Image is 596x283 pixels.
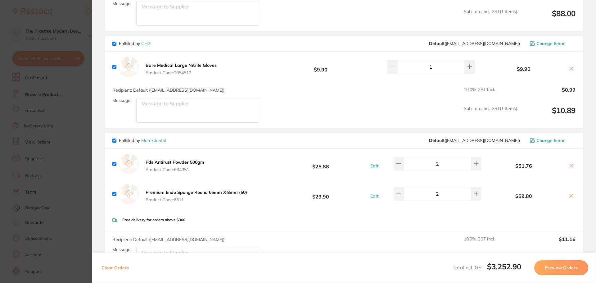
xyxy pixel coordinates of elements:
button: Edit [368,193,380,199]
span: Product Code: 6811 [146,197,247,202]
b: $9.90 [483,66,564,72]
a: Matrixdental [141,138,166,143]
span: Product Code: P34351 [146,167,204,172]
span: Change Email [536,138,566,143]
span: primarycare@ch2.net.au [429,41,520,46]
b: $3,252.90 [487,262,521,271]
button: Premium Endo Sponge Round 65mm X 8mm (50) Product Code:6811 [144,189,249,203]
img: empty.jpg [119,57,139,77]
span: 10.0 % GST Incl. [464,87,517,101]
span: Sub Total Incl. GST ( 1 Items) [464,106,517,123]
span: 10.0 % GST Incl. [464,236,517,250]
p: Free delivery for orders above $300 [122,218,185,222]
output: $10.89 [522,106,576,123]
b: Pds Antirust Powder 500gm [146,159,204,165]
button: Clear Orders [100,260,131,275]
button: Change Email [528,41,576,46]
button: Edit [368,163,380,169]
img: empty.jpg [119,184,139,204]
span: sales@matrixdental.com.au [429,138,520,143]
span: Product Code: 2054512 [146,70,217,75]
b: $9.90 [274,61,367,73]
b: Default [429,41,445,46]
b: $25.88 [274,158,367,170]
p: Fulfilled by [119,138,166,143]
output: $11.16 [522,236,576,250]
output: $88.00 [522,9,576,26]
button: Bare Medical Large Nitrile Gloves Product Code:2054512 [144,62,219,75]
b: $29.90 [274,188,367,200]
label: Message: [112,98,131,103]
span: Recipient: Default ( [EMAIL_ADDRESS][DOMAIN_NAME] ) [112,237,224,242]
label: Message: [112,1,131,6]
b: Bare Medical Large Nitrile Gloves [146,62,217,68]
b: Default [429,138,445,143]
b: $51.76 [483,163,564,169]
span: Recipient: Default ( [EMAIL_ADDRESS][DOMAIN_NAME] ) [112,87,224,93]
button: Pds Antirust Powder 500gm Product Code:P34351 [144,159,206,172]
output: $0.99 [522,87,576,101]
button: Change Email [528,138,576,143]
span: Total Incl. GST [453,264,521,271]
span: Sub Total Incl. GST ( 1 Items) [464,9,517,26]
a: CH2 [141,41,150,46]
span: Change Email [536,41,566,46]
p: Fulfilled by [119,41,150,46]
button: Preview Orders [534,260,588,275]
img: empty.jpg [119,154,139,174]
b: $59.80 [483,193,564,199]
b: Premium Endo Sponge Round 65mm X 8mm (50) [146,189,247,195]
label: Message: [112,247,131,252]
